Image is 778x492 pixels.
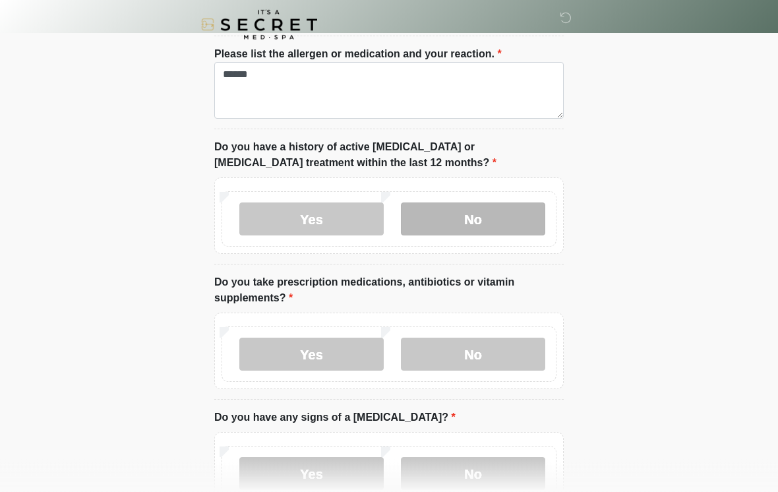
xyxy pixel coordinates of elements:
label: Do you have any signs of a [MEDICAL_DATA]? [214,410,456,426]
label: Do you have a history of active [MEDICAL_DATA] or [MEDICAL_DATA] treatment within the last 12 mon... [214,140,564,171]
label: No [401,203,545,236]
label: Do you take prescription medications, antibiotics or vitamin supplements? [214,275,564,307]
label: Yes [239,338,384,371]
label: No [401,458,545,491]
label: Yes [239,458,384,491]
label: Please list the allergen or medication and your reaction. [214,47,502,63]
label: Yes [239,203,384,236]
label: No [401,338,545,371]
img: It's A Secret Med Spa Logo [201,10,317,40]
